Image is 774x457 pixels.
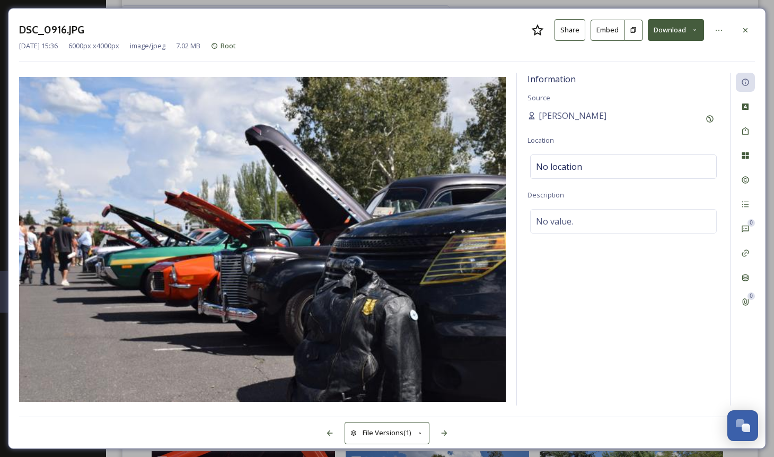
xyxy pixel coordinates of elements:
[176,41,200,51] span: 7.02 MB
[539,109,606,122] span: [PERSON_NAME]
[591,20,625,41] button: Embed
[648,19,704,41] button: Download
[345,422,429,444] button: File Versions(1)
[221,41,236,50] span: Root
[527,135,554,145] span: Location
[727,410,758,441] button: Open Chat
[536,215,573,228] span: No value.
[527,73,576,85] span: Information
[68,41,119,51] span: 6000 px x 4000 px
[747,219,755,227] div: 0
[19,22,84,38] h3: DSC_0916.JPG
[536,160,582,173] span: No location
[19,77,506,402] img: 97265bfb-d5d5-4cf4-932e-fd902efaff20.jpg
[747,292,755,300] div: 0
[527,190,564,200] span: Description
[527,93,550,102] span: Source
[19,41,58,51] span: [DATE] 15:36
[555,19,585,41] button: Share
[130,41,165,51] span: image/jpeg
